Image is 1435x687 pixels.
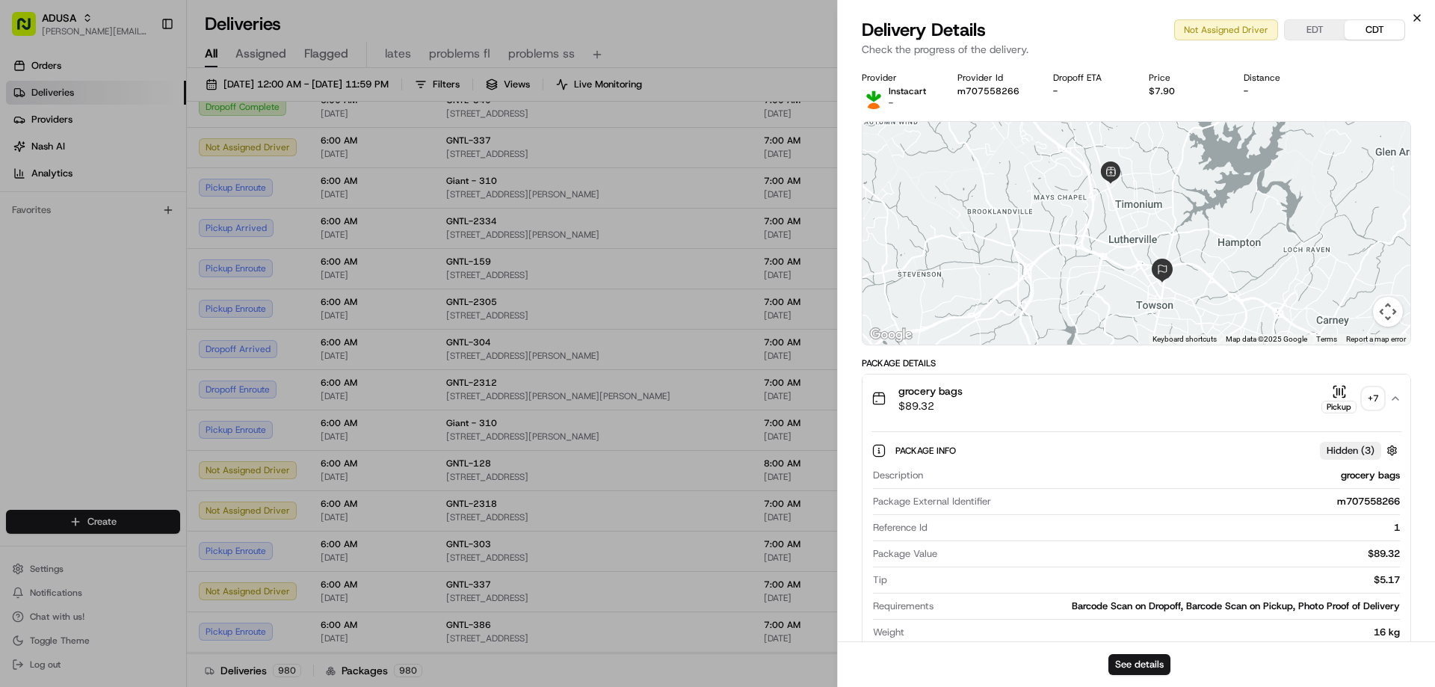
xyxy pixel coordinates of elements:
span: Hidden ( 3 ) [1327,444,1374,458]
span: Package External Identifier [873,495,991,508]
div: - [1244,85,1315,97]
div: 💻 [126,218,138,230]
button: Map camera controls [1373,297,1403,327]
div: We're available if you need us! [51,158,189,170]
img: Nash [15,15,45,45]
div: $7.90 [1149,85,1220,97]
div: m707558266 [997,495,1400,508]
div: 1 [933,521,1400,534]
span: Map data ©2025 Google [1226,335,1307,343]
img: profile_instacart_ahold_partner.png [862,85,886,109]
button: Hidden (3) [1320,441,1401,460]
span: Pylon [149,253,181,265]
span: Instacart [889,85,926,97]
button: Keyboard shortcuts [1152,334,1217,345]
div: Provider [862,72,933,84]
div: Package Details [862,357,1411,369]
a: Open this area in Google Maps (opens a new window) [866,325,916,345]
div: + 7 [1363,388,1383,409]
div: - [1053,85,1125,97]
div: Price [1149,72,1220,84]
span: Requirements [873,600,933,613]
a: Report a map error [1346,335,1406,343]
span: Reference Id [873,521,928,534]
div: Pickup [1321,401,1357,413]
span: Knowledge Base [30,217,114,232]
span: Package Value [873,547,937,561]
button: Pickup+7 [1321,384,1383,413]
a: Terms [1316,335,1337,343]
div: Distance [1244,72,1315,84]
button: grocery bags$89.32Pickup+7 [862,375,1410,422]
p: Check the progress of the delivery. [862,42,1411,57]
div: $5.17 [893,573,1400,587]
button: m707558266 [957,85,1019,97]
span: Delivery Details [862,18,986,42]
a: 💻API Documentation [120,211,246,238]
div: Dropoff ETA [1053,72,1125,84]
div: grocery bags [929,469,1400,482]
button: Pickup [1321,384,1357,413]
div: 📗 [15,218,27,230]
div: grocery bags$89.32Pickup+7 [862,422,1410,666]
div: Provider Id [957,72,1029,84]
span: $89.32 [898,398,963,413]
input: Clear [39,96,247,112]
img: Google [866,325,916,345]
span: grocery bags [898,383,963,398]
span: Tip [873,573,887,587]
button: See details [1108,654,1170,675]
a: 📗Knowledge Base [9,211,120,238]
div: Start new chat [51,143,245,158]
span: - [889,97,893,109]
span: Description [873,469,923,482]
span: Weight [873,626,904,639]
a: Powered byPylon [105,253,181,265]
img: 1736555255976-a54dd68f-1ca7-489b-9aae-adbdc363a1c4 [15,143,42,170]
span: Package Info [895,445,959,457]
div: $89.32 [943,547,1400,561]
p: Welcome 👋 [15,60,272,84]
button: CDT [1345,20,1404,40]
button: Start new chat [254,147,272,165]
span: API Documentation [141,217,240,232]
button: EDT [1285,20,1345,40]
div: 16 kg [910,626,1400,639]
div: Barcode Scan on Dropoff, Barcode Scan on Pickup, Photo Proof of Delivery [939,600,1400,613]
